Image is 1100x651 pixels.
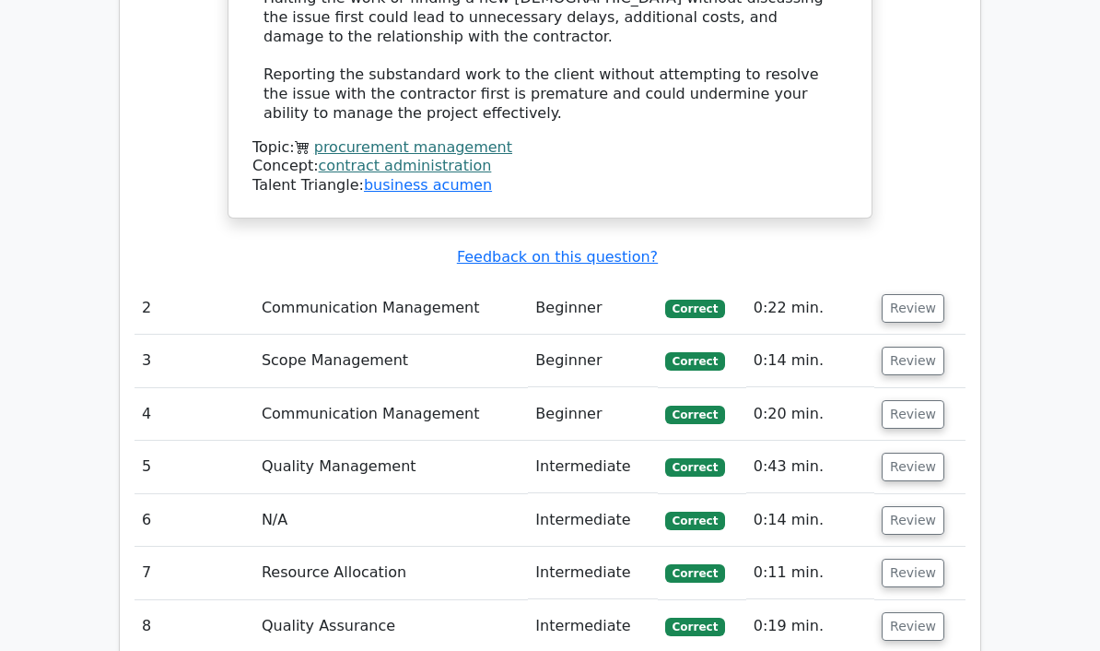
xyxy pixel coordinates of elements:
[746,389,874,442] td: 0:20 min.
[882,454,944,482] button: Review
[528,389,657,442] td: Beginner
[882,560,944,588] button: Review
[746,442,874,494] td: 0:43 min.
[746,548,874,600] td: 0:11 min.
[528,548,657,600] td: Intermediate
[135,336,254,388] td: 3
[254,495,528,548] td: N/A
[254,336,528,388] td: Scope Management
[746,336,874,388] td: 0:14 min.
[665,301,725,319] span: Correct
[254,389,528,442] td: Communication Management
[882,401,944,430] button: Review
[135,389,254,442] td: 4
[252,139,848,196] div: Talent Triangle:
[882,613,944,642] button: Review
[882,295,944,324] button: Review
[135,283,254,336] td: 2
[252,158,848,177] div: Concept:
[254,548,528,600] td: Resource Allocation
[252,139,848,159] div: Topic:
[135,495,254,548] td: 6
[135,548,254,600] td: 7
[528,495,657,548] td: Intermediate
[457,249,658,266] a: Feedback on this question?
[665,513,725,531] span: Correct
[135,442,254,494] td: 5
[665,459,725,478] span: Correct
[314,139,512,157] a: procurement management
[528,442,657,494] td: Intermediate
[319,158,492,175] a: contract administration
[882,348,944,376] button: Review
[665,619,725,637] span: Correct
[665,353,725,372] span: Correct
[665,407,725,425] span: Correct
[882,507,944,536] button: Review
[665,565,725,584] span: Correct
[254,442,528,494] td: Quality Management
[254,283,528,336] td: Communication Management
[364,177,492,195] a: business acumen
[746,495,874,548] td: 0:14 min.
[746,283,874,336] td: 0:22 min.
[528,283,657,336] td: Beginner
[528,336,657,388] td: Beginner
